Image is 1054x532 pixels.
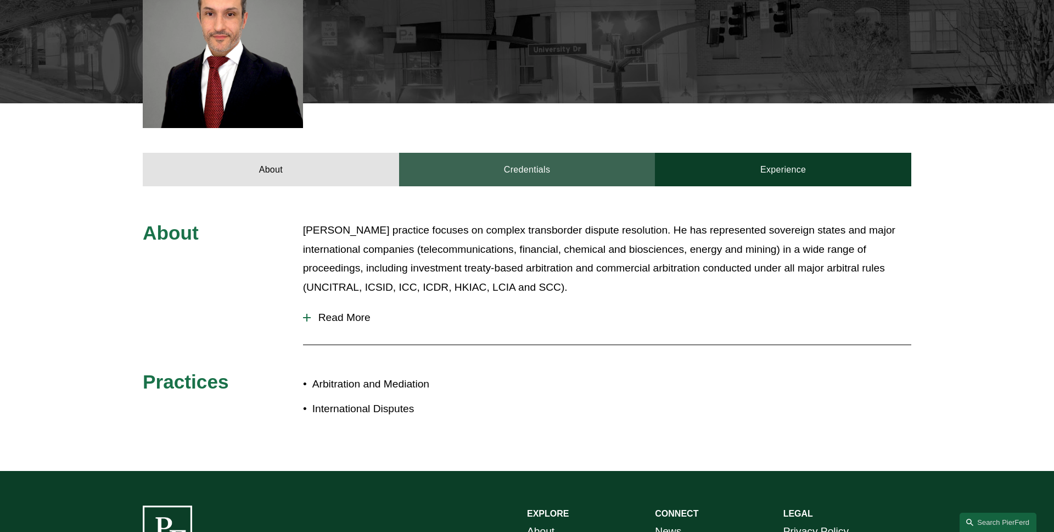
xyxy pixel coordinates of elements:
[303,303,911,332] button: Read More
[303,221,911,297] p: [PERSON_NAME] practice focuses on complex transborder dispute resolution. He has represented sove...
[527,509,569,518] strong: EXPLORE
[143,153,399,186] a: About
[143,222,199,243] span: About
[312,400,527,419] p: International Disputes
[783,509,813,518] strong: LEGAL
[960,513,1036,532] a: Search this site
[312,375,527,394] p: Arbitration and Mediation
[655,509,698,518] strong: CONNECT
[655,153,911,186] a: Experience
[399,153,655,186] a: Credentials
[311,312,911,324] span: Read More
[143,371,229,392] span: Practices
